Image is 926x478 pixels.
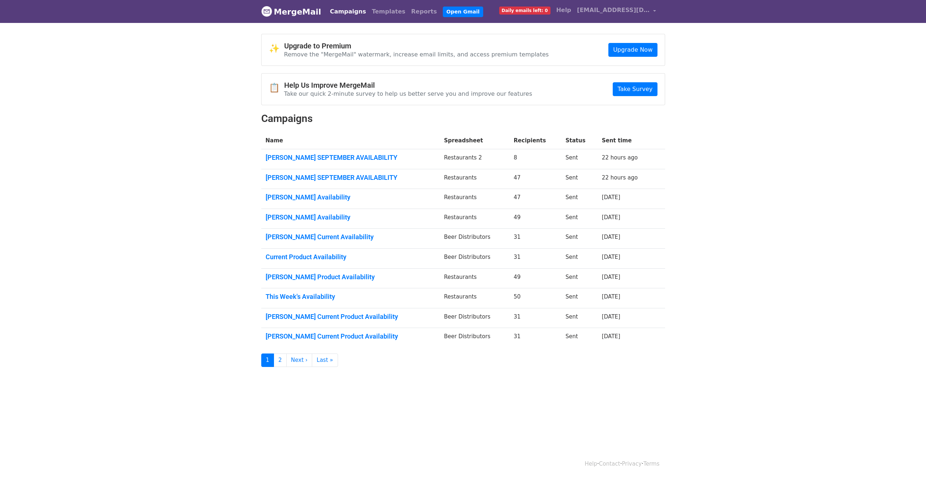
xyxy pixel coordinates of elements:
td: Beer Distributors [440,308,509,328]
td: 47 [509,189,561,209]
td: Sent [561,229,597,249]
a: Help [553,3,574,17]
td: Sent [561,209,597,229]
td: 49 [509,268,561,288]
td: 50 [509,288,561,308]
a: Upgrade Now [608,43,657,57]
a: [DATE] [602,274,620,280]
td: 31 [509,229,561,249]
a: Contact [599,461,620,467]
p: Remove the "MergeMail" watermark, increase email limits, and access premium templates [284,51,549,58]
a: [PERSON_NAME] Current Availability [266,233,436,241]
a: [PERSON_NAME] Availability [266,213,436,221]
td: Restaurants [440,268,509,288]
a: Help [585,461,597,467]
a: Next › [286,353,313,367]
a: 22 hours ago [602,154,638,161]
a: [PERSON_NAME] SEPTEMBER AVAILABILITY [266,154,436,162]
a: Daily emails left: 0 [496,3,553,17]
a: [EMAIL_ADDRESS][DOMAIN_NAME] [574,3,659,20]
a: [PERSON_NAME] Current Product Availability [266,332,436,340]
h4: Help Us Improve MergeMail [284,81,532,90]
a: [PERSON_NAME] SEPTEMBER AVAILABILITY [266,174,436,182]
span: Daily emails left: 0 [499,7,551,15]
td: Sent [561,288,597,308]
td: Restaurants 2 [440,149,509,169]
th: Sent time [597,132,654,149]
a: Reports [408,4,440,19]
td: Restaurants [440,169,509,189]
td: Beer Distributors [440,249,509,269]
a: [DATE] [602,333,620,340]
td: Sent [561,268,597,288]
a: [DATE] [602,234,620,240]
a: [PERSON_NAME] Availability [266,193,436,201]
a: Terms [643,461,659,467]
a: [DATE] [602,293,620,300]
td: 47 [509,169,561,189]
a: [PERSON_NAME] Product Availability [266,273,436,281]
td: Sent [561,149,597,169]
td: 31 [509,328,561,348]
td: 31 [509,249,561,269]
a: [DATE] [602,254,620,260]
a: 2 [274,353,287,367]
a: Open Gmail [443,7,483,17]
td: Beer Distributors [440,229,509,249]
a: MergeMail [261,4,321,19]
a: Templates [369,4,408,19]
td: Sent [561,328,597,348]
td: 49 [509,209,561,229]
h2: Campaigns [261,112,665,125]
span: ✨ [269,43,284,54]
td: Sent [561,189,597,209]
td: Sent [561,249,597,269]
th: Status [561,132,597,149]
td: Restaurants [440,209,509,229]
a: [PERSON_NAME] Current Product Availability [266,313,436,321]
td: Beer Distributors [440,328,509,348]
a: [DATE] [602,214,620,221]
td: 31 [509,308,561,328]
td: 8 [509,149,561,169]
span: [EMAIL_ADDRESS][DOMAIN_NAME] [577,6,650,15]
a: 1 [261,353,274,367]
p: Take our quick 2-minute survey to help us better serve you and improve our features [284,90,532,98]
img: MergeMail logo [261,6,272,17]
a: Privacy [622,461,641,467]
a: This Week's Availability [266,293,436,301]
td: Restaurants [440,288,509,308]
h4: Upgrade to Premium [284,42,549,50]
th: Name [261,132,440,149]
a: Campaigns [327,4,369,19]
td: Sent [561,169,597,189]
a: Current Product Availability [266,253,436,261]
td: Restaurants [440,189,509,209]
td: Sent [561,308,597,328]
a: Take Survey [613,82,657,96]
a: [DATE] [602,313,620,320]
span: 📋 [269,83,284,93]
th: Recipients [509,132,561,149]
a: 22 hours ago [602,174,638,181]
a: Last » [312,353,338,367]
a: [DATE] [602,194,620,201]
th: Spreadsheet [440,132,509,149]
